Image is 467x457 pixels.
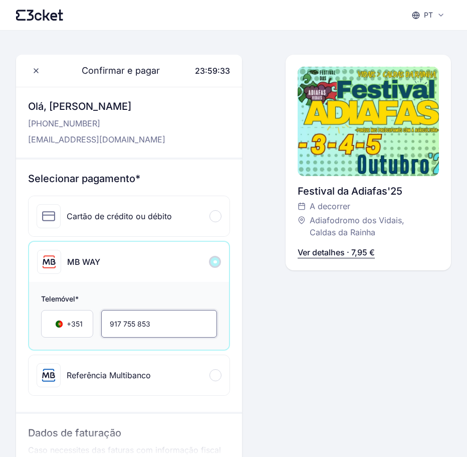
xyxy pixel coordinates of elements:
[67,210,172,222] div: Cartão de crédito ou débito
[28,117,165,129] p: [PHONE_NUMBER]
[67,319,83,329] span: +351
[424,10,433,20] p: pt
[310,200,350,212] span: A decorrer
[41,294,217,306] span: Telemóvel*
[101,310,217,338] input: Telemóvel
[70,64,160,78] span: Confirmar e pagar
[310,214,429,238] span: Adiafodromo dos Vidais, Caldas da Rainha
[28,426,230,444] h3: Dados de faturação
[28,133,165,145] p: [EMAIL_ADDRESS][DOMAIN_NAME]
[67,256,100,268] div: MB WAY
[28,172,230,186] h3: Selecionar pagamento*
[28,99,165,113] h3: Olá, [PERSON_NAME]
[41,310,93,338] div: Country Code Selector
[195,66,230,76] span: 23:59:33
[298,184,439,198] div: Festival da Adiafas'25
[67,369,151,381] div: Referência Multibanco
[298,246,375,258] p: Ver detalhes · 7,95 €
